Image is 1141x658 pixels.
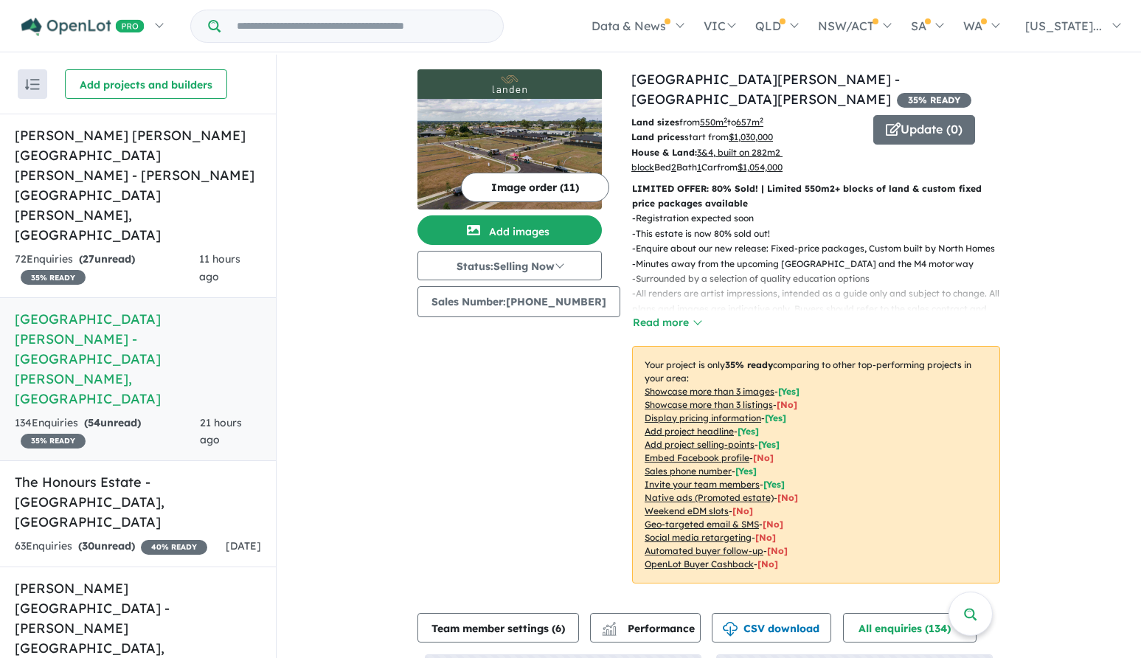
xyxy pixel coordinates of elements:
[645,399,773,410] u: Showcase more than 3 listings
[763,519,783,530] span: [No]
[461,173,609,202] button: Image order (11)
[602,626,617,636] img: bar-chart.svg
[417,99,602,209] img: Claremont Meadows Estate - Claremont Meadows
[645,426,734,437] u: Add project headline
[712,613,831,643] button: CSV download
[645,519,759,530] u: Geo-targeted email & SMS
[88,416,100,429] span: 54
[645,412,761,423] u: Display pricing information
[632,257,1012,271] p: - Minutes away from the upcoming [GEOGRAPHIC_DATA] and the M4 motorway
[21,434,86,449] span: 35 % READY
[697,162,701,173] u: 1
[897,93,971,108] span: 35 % READY
[15,251,199,286] div: 72 Enquir ies
[604,622,695,635] span: Performance
[25,79,40,90] img: sort.svg
[15,309,261,409] h5: [GEOGRAPHIC_DATA][PERSON_NAME] - [GEOGRAPHIC_DATA][PERSON_NAME] , [GEOGRAPHIC_DATA]
[645,465,732,477] u: Sales phone number
[777,399,797,410] span: [ No ]
[735,465,757,477] span: [ Yes ]
[423,75,596,93] img: Claremont Meadows Estate - Claremont Meadows Logo
[631,147,697,158] b: House & Land:
[632,211,1012,226] p: - Registration expected soon
[65,69,227,99] button: Add projects and builders
[873,115,975,145] button: Update (0)
[84,416,141,429] strong: ( unread)
[631,145,862,176] p: Bed Bath Car from
[760,116,763,124] sup: 2
[631,115,862,130] p: from
[645,532,752,543] u: Social media retargeting
[590,613,701,643] button: Performance
[15,125,261,245] h5: [PERSON_NAME] [PERSON_NAME][GEOGRAPHIC_DATA][PERSON_NAME] - [PERSON_NAME][GEOGRAPHIC_DATA][PERSON...
[1025,18,1102,33] span: [US_STATE]...
[723,622,738,637] img: download icon
[199,252,240,283] span: 11 hours ago
[725,359,773,370] b: 35 % ready
[645,479,760,490] u: Invite your team members
[763,479,785,490] span: [ Yes ]
[645,386,774,397] u: Showcase more than 3 images
[724,116,727,124] sup: 2
[645,545,763,556] u: Automated buyer follow-up
[700,117,727,128] u: 550 m
[632,271,1012,286] p: - Surrounded by a selection of quality education options
[671,162,676,173] u: 2
[632,314,701,331] button: Read more
[645,452,749,463] u: Embed Facebook profile
[645,558,754,569] u: OpenLot Buyer Cashback
[15,472,261,532] h5: The Honours Estate - [GEOGRAPHIC_DATA] , [GEOGRAPHIC_DATA]
[758,439,780,450] span: [ Yes ]
[645,492,774,503] u: Native ads (Promoted estate)
[141,540,207,555] span: 40 % READY
[555,622,561,635] span: 6
[632,346,1000,583] p: Your project is only comparing to other top-performing projects in your area: - - - - - - - - - -...
[417,613,579,643] button: Team member settings (6)
[21,270,86,285] span: 35 % READY
[738,426,759,437] span: [ Yes ]
[632,286,1012,331] p: - All renders are artist impressions, intended as a guide only and subject to change. All plans a...
[755,532,776,543] span: [No]
[778,386,800,397] span: [ Yes ]
[632,226,1012,241] p: - This estate is now 80% sold out!
[777,492,798,503] span: [No]
[732,505,753,516] span: [No]
[417,69,602,209] a: Claremont Meadows Estate - Claremont Meadows LogoClaremont Meadows Estate - Claremont Meadows
[765,412,786,423] span: [ Yes ]
[645,505,729,516] u: Weekend eDM slots
[738,162,783,173] u: $ 1,054,000
[417,286,620,317] button: Sales Number:[PHONE_NUMBER]
[645,439,755,450] u: Add project selling-points
[631,117,679,128] b: Land sizes
[78,539,135,553] strong: ( unread)
[82,539,94,553] span: 30
[753,452,774,463] span: [ No ]
[21,18,145,36] img: Openlot PRO Logo White
[226,539,261,553] span: [DATE]
[603,622,616,630] img: line-chart.svg
[417,215,602,245] button: Add images
[631,71,900,108] a: [GEOGRAPHIC_DATA][PERSON_NAME] - [GEOGRAPHIC_DATA][PERSON_NAME]
[15,538,207,555] div: 63 Enquir ies
[632,181,1000,212] p: LIMITED OFFER: 80% Sold! | Limited 550m2+ blocks of land & custom fixed price packages available
[223,10,500,42] input: Try estate name, suburb, builder or developer
[767,545,788,556] span: [No]
[631,147,783,173] u: 3&4, built on 282m2 block
[631,131,684,142] b: Land prices
[632,241,1012,256] p: - Enquire about our new release: Fixed-price packages, Custom built by North Homes
[417,251,602,280] button: Status:Selling Now
[83,252,94,266] span: 27
[15,415,200,450] div: 134 Enquir ies
[736,117,763,128] u: 657 m
[631,130,862,145] p: start from
[729,131,773,142] u: $ 1,030,000
[727,117,763,128] span: to
[79,252,135,266] strong: ( unread)
[757,558,778,569] span: [No]
[843,613,977,643] button: All enquiries (134)
[200,416,242,447] span: 21 hours ago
